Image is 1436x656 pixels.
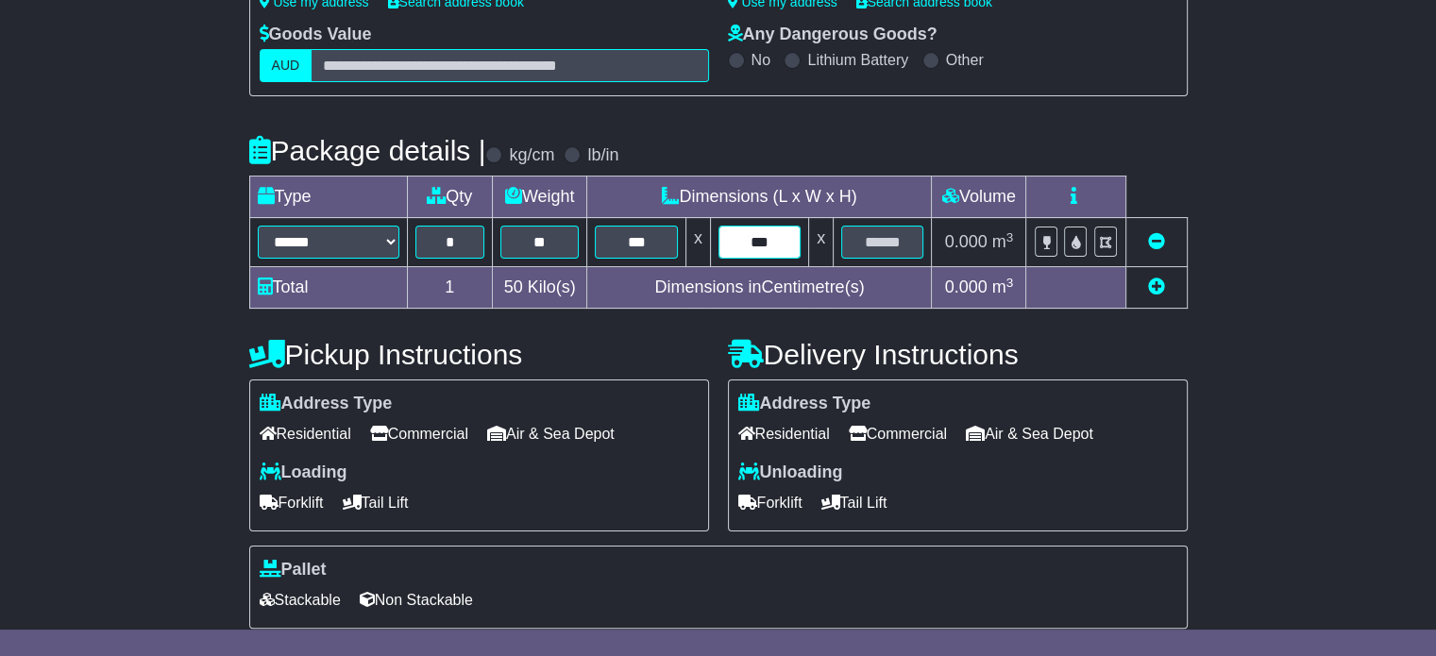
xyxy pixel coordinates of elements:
[343,488,409,517] span: Tail Lift
[370,419,468,448] span: Commercial
[260,488,324,517] span: Forklift
[587,177,932,218] td: Dimensions (L x W x H)
[249,339,709,370] h4: Pickup Instructions
[260,560,327,580] label: Pallet
[738,488,802,517] span: Forklift
[1006,276,1014,290] sup: 3
[249,177,407,218] td: Type
[946,51,984,69] label: Other
[249,267,407,309] td: Total
[809,218,834,267] td: x
[685,218,710,267] td: x
[504,278,523,296] span: 50
[260,49,313,82] label: AUD
[966,419,1093,448] span: Air & Sea Depot
[260,419,351,448] span: Residential
[945,278,988,296] span: 0.000
[849,419,947,448] span: Commercial
[807,51,908,69] label: Lithium Battery
[260,394,393,414] label: Address Type
[992,232,1014,251] span: m
[728,339,1188,370] h4: Delivery Instructions
[487,419,615,448] span: Air & Sea Depot
[492,177,587,218] td: Weight
[1006,230,1014,244] sup: 3
[587,267,932,309] td: Dimensions in Centimetre(s)
[932,177,1026,218] td: Volume
[587,145,618,166] label: lb/in
[509,145,554,166] label: kg/cm
[738,394,871,414] label: Address Type
[992,278,1014,296] span: m
[249,135,486,166] h4: Package details |
[407,177,492,218] td: Qty
[492,267,587,309] td: Kilo(s)
[260,25,372,45] label: Goods Value
[945,232,988,251] span: 0.000
[407,267,492,309] td: 1
[821,488,887,517] span: Tail Lift
[1148,232,1165,251] a: Remove this item
[738,463,843,483] label: Unloading
[728,25,938,45] label: Any Dangerous Goods?
[1148,278,1165,296] a: Add new item
[738,419,830,448] span: Residential
[260,585,341,614] span: Stackable
[360,585,473,614] span: Non Stackable
[752,51,770,69] label: No
[260,463,347,483] label: Loading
